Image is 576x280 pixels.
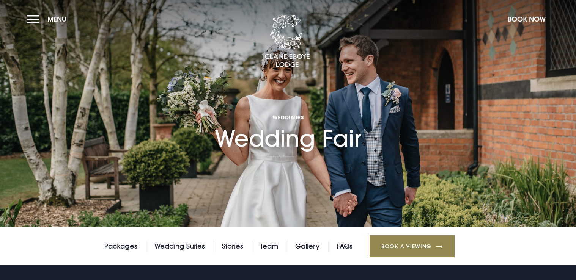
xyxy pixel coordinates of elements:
a: Stories [222,241,243,252]
a: Gallery [295,241,319,252]
a: Packages [104,241,137,252]
span: Weddings [215,114,361,121]
img: Clandeboye Lodge [264,15,310,68]
a: Wedding Suites [154,241,205,252]
a: FAQs [337,241,353,252]
span: Menu [47,15,66,23]
a: Book a Viewing [370,235,455,257]
button: Book Now [504,11,549,27]
button: Menu [27,11,70,27]
h1: Wedding Fair [215,79,361,152]
a: Team [260,241,278,252]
